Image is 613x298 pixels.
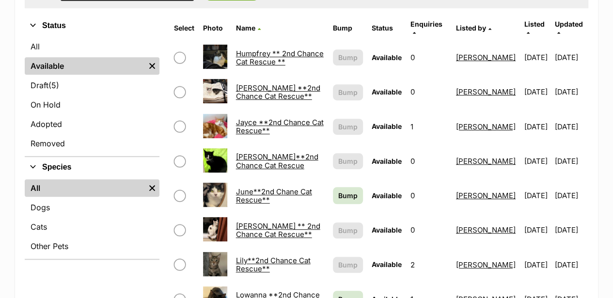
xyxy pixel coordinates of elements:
[554,41,587,74] td: [DATE]
[456,157,516,166] a: [PERSON_NAME]
[372,226,402,234] span: Available
[25,179,145,197] a: All
[25,96,159,113] a: On Hold
[554,75,587,109] td: [DATE]
[333,153,363,169] button: Bump
[554,110,587,143] td: [DATE]
[338,87,358,97] span: Bump
[145,179,159,197] a: Remove filter
[554,144,587,178] td: [DATE]
[456,225,516,235] a: [PERSON_NAME]
[203,79,227,103] img: Jackie **2nd Chance Cat Rescue**
[25,177,159,259] div: Species
[456,122,516,131] a: [PERSON_NAME]
[338,52,358,63] span: Bump
[333,119,363,135] button: Bump
[407,75,451,109] td: 0
[338,190,358,201] span: Bump
[25,38,159,55] a: All
[520,110,553,143] td: [DATE]
[199,16,231,40] th: Photo
[333,187,363,204] a: Bump
[145,57,159,75] a: Remove filter
[338,225,358,235] span: Bump
[554,20,582,36] a: Updated
[372,260,402,268] span: Available
[368,16,406,40] th: Status
[25,57,145,75] a: Available
[524,20,545,28] span: Listed
[236,187,312,204] a: June**2nd Chane Cat Rescue**
[236,83,320,101] a: [PERSON_NAME] **2nd Chance Cat Rescue**
[236,24,255,32] span: Name
[338,122,358,132] span: Bump
[372,88,402,96] span: Available
[407,179,451,212] td: 0
[456,24,491,32] a: Listed by
[236,24,261,32] a: Name
[372,157,402,165] span: Available
[236,152,318,170] a: [PERSON_NAME]**2nd Chance Cat Rescue
[407,248,451,282] td: 2
[407,41,451,74] td: 0
[333,84,363,100] button: Bump
[25,36,159,156] div: Status
[456,260,516,269] a: [PERSON_NAME]
[456,87,516,96] a: [PERSON_NAME]
[456,53,516,62] a: [PERSON_NAME]
[25,199,159,216] a: Dogs
[554,248,587,282] td: [DATE]
[554,20,582,28] span: Updated
[372,53,402,62] span: Available
[520,41,553,74] td: [DATE]
[48,79,59,91] span: (5)
[372,191,402,200] span: Available
[554,179,587,212] td: [DATE]
[456,24,486,32] span: Listed by
[170,16,198,40] th: Select
[203,217,227,241] img: Lilly ** 2nd Chance Cat Rescue**
[410,20,442,36] a: Enquiries
[25,237,159,255] a: Other Pets
[25,77,159,94] a: Draft
[25,115,159,133] a: Adopted
[372,122,402,130] span: Available
[520,213,553,247] td: [DATE]
[25,218,159,235] a: Cats
[524,20,545,36] a: Listed
[333,49,363,65] button: Bump
[236,256,311,273] a: Lily**2nd Chance Cat Rescue**
[236,221,320,239] a: [PERSON_NAME] ** 2nd Chance Cat Rescue**
[407,110,451,143] td: 1
[25,19,159,32] button: Status
[410,20,442,28] span: translation missing: en.admin.listings.index.attributes.enquiries
[520,75,553,109] td: [DATE]
[333,257,363,273] button: Bump
[407,213,451,247] td: 0
[333,222,363,238] button: Bump
[456,191,516,200] a: [PERSON_NAME]
[25,161,159,173] button: Species
[25,135,159,152] a: Removed
[236,118,324,135] a: Jayce **2nd Chance Cat Rescue**
[520,248,553,282] td: [DATE]
[520,144,553,178] td: [DATE]
[338,260,358,270] span: Bump
[329,16,367,40] th: Bump
[407,144,451,178] td: 0
[338,156,358,166] span: Bump
[520,179,553,212] td: [DATE]
[554,213,587,247] td: [DATE]
[236,49,324,66] a: Humpfrey ** 2nd Chance Cat Rescue **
